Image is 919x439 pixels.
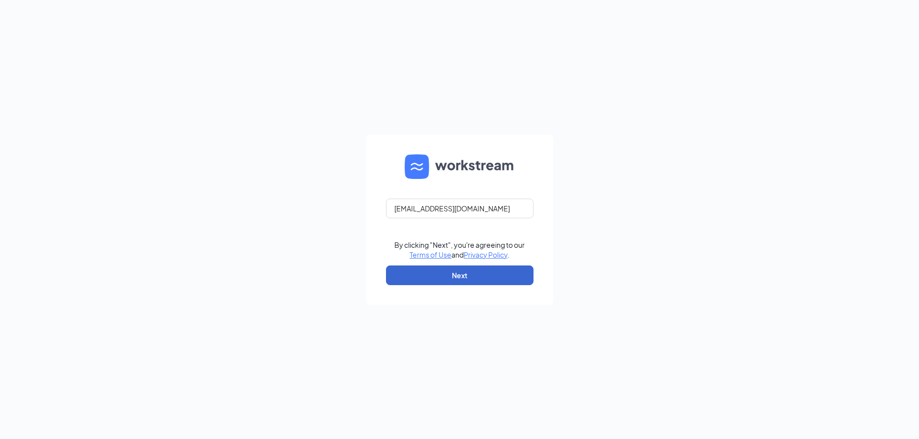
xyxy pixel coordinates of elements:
img: WS logo and Workstream text [405,154,515,179]
input: Email [386,199,534,218]
a: Terms of Use [410,250,451,259]
a: Privacy Policy [464,250,507,259]
button: Next [386,265,534,285]
div: By clicking "Next", you're agreeing to our and . [394,240,525,260]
